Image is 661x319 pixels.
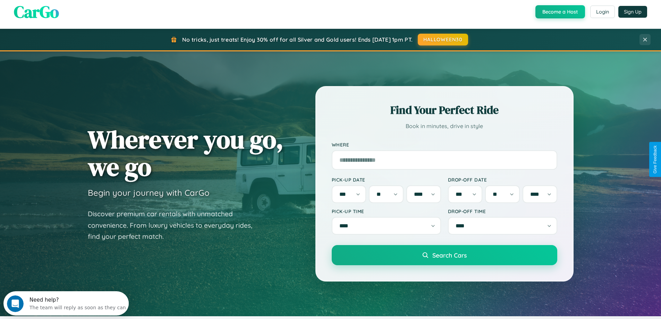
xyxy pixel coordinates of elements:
[332,245,557,265] button: Search Cars
[332,102,557,118] h2: Find Your Perfect Ride
[535,5,585,18] button: Become a Host
[182,36,413,43] span: No tricks, just treats! Enjoy 30% off for all Silver and Gold users! Ends [DATE] 1pm PT.
[432,251,467,259] span: Search Cars
[88,126,283,181] h1: Wherever you go, we go
[653,145,658,174] div: Give Feedback
[332,177,441,183] label: Pick-up Date
[7,295,24,312] iframe: Intercom live chat
[26,11,122,19] div: The team will reply as soon as they can
[26,6,122,11] div: Need help?
[448,177,557,183] label: Drop-off Date
[3,3,129,22] div: Open Intercom Messenger
[618,6,647,18] button: Sign Up
[418,34,468,45] button: HALLOWEEN30
[590,6,615,18] button: Login
[3,291,129,316] iframe: Intercom live chat discovery launcher
[332,142,557,148] label: Where
[88,187,210,198] h3: Begin your journey with CarGo
[448,208,557,214] label: Drop-off Time
[332,121,557,131] p: Book in minutes, drive in style
[88,208,261,242] p: Discover premium car rentals with unmatched convenience. From luxury vehicles to everyday rides, ...
[332,208,441,214] label: Pick-up Time
[14,0,59,23] span: CarGo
